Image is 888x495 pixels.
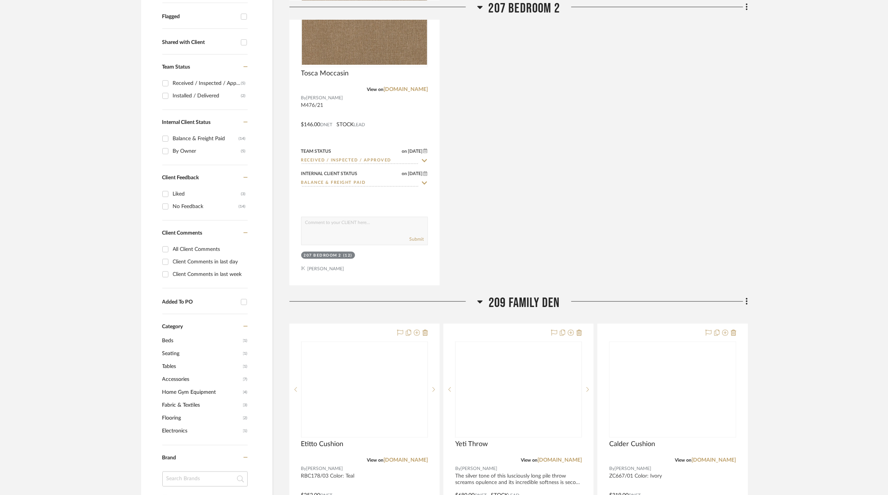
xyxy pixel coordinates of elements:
[162,472,248,487] input: Search Brands
[239,133,246,145] div: (14)
[455,465,461,472] span: By
[692,457,736,463] a: [DOMAIN_NAME]
[407,171,423,176] span: [DATE]
[162,386,241,399] span: Home Gym Equipment
[243,399,248,411] span: (3)
[173,201,239,213] div: No Feedback
[243,348,248,360] span: (1)
[367,87,383,92] span: View on
[243,373,248,385] span: (7)
[173,133,239,145] div: Balance & Freight Paid
[489,295,560,311] span: 209 Family Den
[241,188,246,200] div: (3)
[383,457,428,463] a: [DOMAIN_NAME]
[243,425,248,437] span: (1)
[173,90,241,102] div: Installed / Delivered
[306,94,343,102] span: [PERSON_NAME]
[243,412,248,424] span: (2)
[243,386,248,398] span: (4)
[162,360,241,373] span: Tables
[173,77,241,89] div: Received / Inspected / Approved
[162,347,241,360] span: Seating
[243,335,248,347] span: (1)
[173,243,246,255] div: All Client Comments
[521,458,538,462] span: View on
[367,458,383,462] span: View on
[162,230,203,236] span: Client Comments
[301,170,358,177] div: Internal Client Status
[162,425,241,437] span: Electronics
[675,458,692,462] span: View on
[162,64,190,70] span: Team Status
[162,299,237,305] div: Added To PO
[383,87,428,92] a: [DOMAIN_NAME]
[243,360,248,373] span: (1)
[173,145,241,157] div: By Owner
[241,77,246,89] div: (5)
[239,201,246,213] div: (14)
[301,180,419,187] input: Type to Search…
[162,399,241,412] span: Fabric & Textiles
[173,188,241,200] div: Liked
[609,465,615,472] span: By
[615,465,651,472] span: [PERSON_NAME]
[301,440,344,448] span: Etitto Cushion
[162,14,237,20] div: Flagged
[461,465,497,472] span: [PERSON_NAME]
[538,457,582,463] a: [DOMAIN_NAME]
[162,412,241,425] span: Flooring
[162,175,199,180] span: Client Feedback
[173,268,246,280] div: Client Comments in last week
[162,39,237,46] div: Shared with Client
[301,94,306,102] span: By
[455,440,488,448] span: Yeti Throw
[241,90,246,102] div: (2)
[301,157,419,164] input: Type to Search…
[301,465,306,472] span: By
[162,334,241,347] span: Beds
[343,253,352,258] div: (12)
[162,373,241,386] span: Accessories
[301,69,349,78] span: Tosca Moccasin
[407,149,423,154] span: [DATE]
[162,455,176,461] span: Brand
[173,256,246,268] div: Client Comments in last day
[306,465,343,472] span: [PERSON_NAME]
[301,148,332,155] div: Team Status
[409,236,424,243] button: Submit
[304,253,342,258] div: 207 Bedroom 2
[402,171,407,176] span: on
[402,149,407,154] span: on
[162,324,183,330] span: Category
[241,145,246,157] div: (5)
[609,440,655,448] span: Calder Cushion
[162,120,211,125] span: Internal Client Status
